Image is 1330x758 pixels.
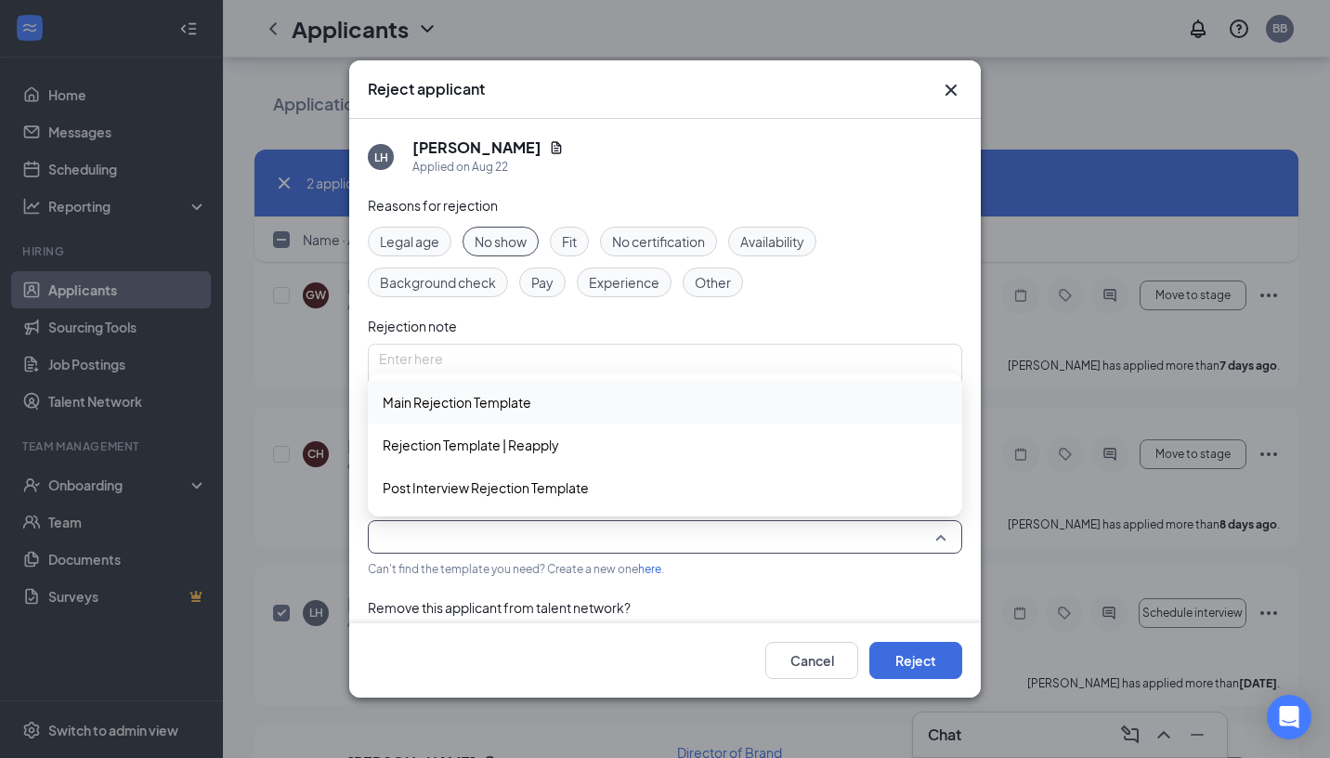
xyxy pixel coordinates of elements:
svg: Cross [940,79,962,101]
h3: Reject applicant [368,79,485,99]
span: Main Rejection Template [383,392,531,412]
div: LH [374,150,388,165]
span: Other [695,272,731,293]
span: Pay [531,272,554,293]
span: Experience [589,272,659,293]
span: Can't find the template you need? Create a new one . [368,562,664,576]
a: here [638,562,661,576]
span: No show [475,231,527,252]
svg: Document [549,140,564,155]
span: Legal age [380,231,439,252]
span: Reasons for rejection [368,197,498,214]
button: Reject [869,642,962,679]
button: Cancel [765,642,858,679]
div: Open Intercom Messenger [1267,695,1311,739]
span: Rejection note [368,318,457,334]
span: Background check [380,272,496,293]
span: Rejection Template | Reapply [383,435,559,455]
span: No certification [612,231,705,252]
span: Post Interview Rejection Template [383,477,589,498]
div: Applied on Aug 22 [412,158,564,176]
span: Remove this applicant from talent network? [368,599,631,616]
h5: [PERSON_NAME] [412,137,541,158]
span: Fit [562,231,577,252]
span: Availability [740,231,804,252]
button: Close [940,79,962,101]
